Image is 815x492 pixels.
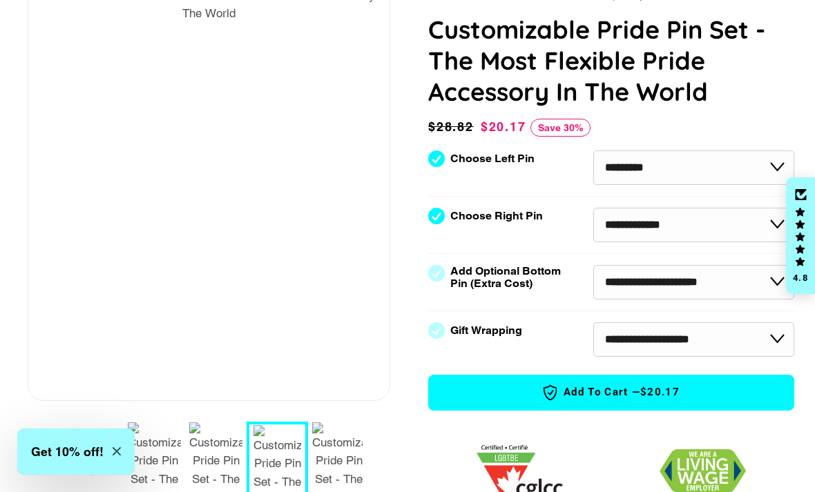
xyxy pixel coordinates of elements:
[450,384,773,402] span: Add to Cart —
[792,273,809,282] div: 4.8
[450,265,566,290] label: Add Optional Bottom Pin (Extra Cost)
[786,177,815,295] div: Click to open Judge.me floating reviews tab
[450,324,522,337] label: Gift Wrapping
[640,385,680,400] span: $20.17
[62,422,124,486] button: 1 / 7
[428,375,794,411] button: Add to Cart —$20.17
